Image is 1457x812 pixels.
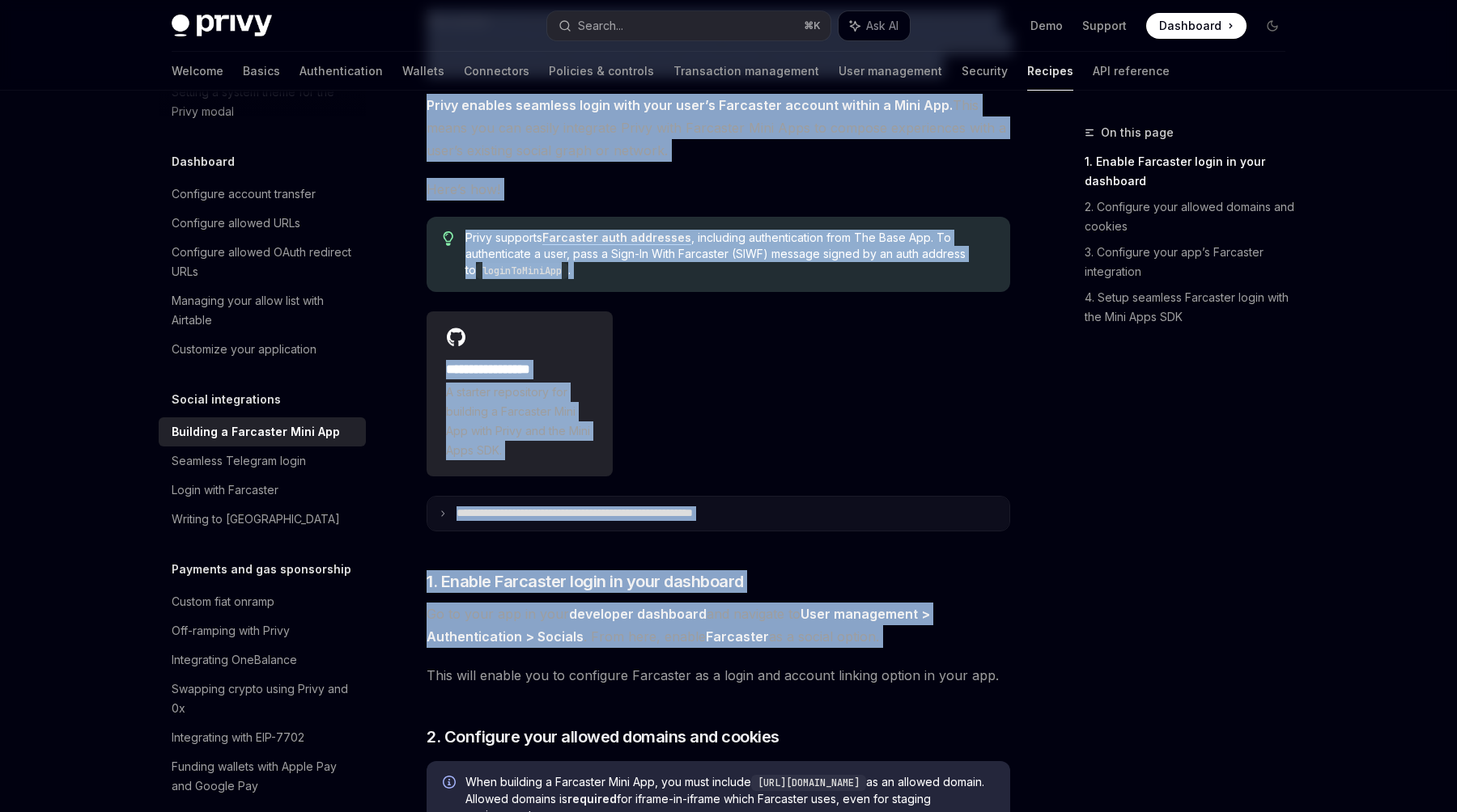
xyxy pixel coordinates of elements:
[172,679,356,718] div: Swapping crypto using Privy and 0x
[159,238,366,286] a: Configure allowed OAuth redirect URLs
[172,15,272,37] img: dark logo
[159,476,366,505] a: Login with Farcaster
[172,214,300,233] div: Configure allowed URLs
[549,52,654,91] a: Policies & controls
[172,621,290,641] div: Off-ramping with Privy
[1030,18,1063,34] a: Demo
[159,417,366,446] a: Building a Farcaster Mini App
[751,775,866,791] code: [URL][DOMAIN_NAME]
[159,645,366,675] a: Integrating OneBalance
[159,752,366,801] a: Funding wallets with Apple Pay and Google Pay
[172,340,316,359] div: Customize your application
[1159,18,1221,34] span: Dashboard
[1027,52,1073,91] a: Recipes
[578,16,623,36] div: Search...
[172,650,297,670] div: Integrating OneBalance
[476,263,568,279] code: loginToMiniApp
[1259,13,1285,39] button: Toggle dark mode
[464,52,529,91] a: Connectors
[172,560,351,579] h5: Payments and gas sponsorship
[159,616,366,645] a: Off-ramping with Privy
[446,383,593,460] span: A starter repository for building a Farcaster Mini App with Privy and the Mini Apps SDK.
[673,52,819,91] a: Transaction management
[465,230,994,279] span: Privy supports , including authentication from The Base App. To authenticate a user, pass a Sign-...
[427,178,1010,201] span: Here’s how!
[172,480,278,500] div: Login with Farcaster
[172,757,356,796] div: Funding wallets with Apple Pay and Google Pay
[172,422,340,442] div: Building a Farcaster Mini App
[547,11,830,40] button: Search...⌘K
[172,390,281,409] h5: Social integrations
[159,209,366,238] a: Configure allowed URLs
[804,19,821,32] span: ⌘ K
[706,628,769,645] strong: Farcaster
[1085,239,1298,285] a: 3. Configure your app’s Farcaster integration
[159,587,366,616] a: Custom fiat onramp
[159,286,366,335] a: Managing your allow list with Airtable
[427,664,1010,687] span: This will enable you to configure Farcaster as a login and account linking option in your app.
[427,311,613,476] a: **** **** **** **A starter repository for building a Farcaster Mini App with Privy and the Mini A...
[443,231,454,246] svg: Tip
[172,592,274,611] div: Custom fiat onramp
[172,451,306,471] div: Seamless Telegram login
[172,52,223,91] a: Welcome
[542,230,691,245] a: Farcaster auth addresses
[427,725,779,748] span: 2. Configure your allowed domains and cookies
[159,180,366,209] a: Configure account transfer
[962,52,1008,91] a: Security
[866,18,898,34] span: Ask AI
[443,776,459,792] svg: Info
[1146,13,1247,39] a: Dashboard
[1085,149,1298,194] a: 1. Enable Farcaster login in your dashboard
[1082,18,1127,34] a: Support
[569,606,707,623] a: developer dashboard
[172,152,235,171] h5: Dashboard
[427,603,1010,648] span: Go to your app in your and navigate to . From here, enable as a social option.
[172,291,356,330] div: Managing your allow list with Airtable
[427,94,1010,162] span: This means you can easily integrate Privy with Farcaster Mini Apps to compose experiences with a ...
[839,52,942,91] a: User management
[159,505,366,534] a: Writing to [GEOGRAPHIC_DATA]
[172,184,316,204] div: Configure account transfer
[172,728,304,747] div: Integrating with EIP-7702
[1085,194,1298,239] a: 2. Configure your allowed domains and cookies
[159,335,366,364] a: Customize your application
[427,570,744,593] span: 1. Enable Farcaster login in your dashboard
[427,606,930,645] strong: User management > Authentication > Socials
[402,52,444,91] a: Wallets
[1093,52,1170,91] a: API reference
[1101,123,1174,142] span: On this page
[567,792,617,806] strong: required
[159,446,366,476] a: Seamless Telegram login
[172,510,340,529] div: Writing to [GEOGRAPHIC_DATA]
[243,52,280,91] a: Basics
[427,97,953,113] strong: Privy enables seamless login with your user’s Farcaster account within a Mini App.
[299,52,383,91] a: Authentication
[1085,285,1298,330] a: 4. Setup seamless Farcaster login with the Mini Apps SDK
[159,723,366,752] a: Integrating with EIP-7702
[172,243,356,281] div: Configure allowed OAuth redirect URLs
[159,675,366,723] a: Swapping crypto using Privy and 0x
[839,11,910,40] button: Ask AI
